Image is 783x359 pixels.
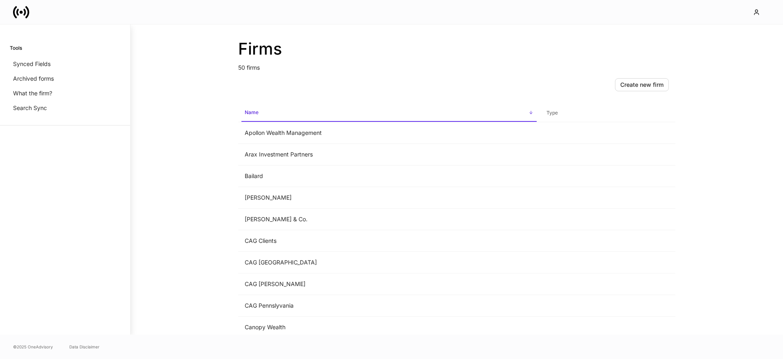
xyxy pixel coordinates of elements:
[238,295,540,317] td: CAG Pennslyvania
[245,108,259,116] h6: Name
[238,209,540,230] td: [PERSON_NAME] & Co.
[620,82,664,88] div: Create new firm
[615,78,669,91] button: Create new firm
[238,273,540,295] td: CAG [PERSON_NAME]
[546,109,558,117] h6: Type
[13,344,53,350] span: © 2025 OneAdvisory
[10,86,120,101] a: What the firm?
[238,144,540,165] td: Arax Investment Partners
[69,344,100,350] a: Data Disclaimer
[238,39,675,59] h2: Firms
[238,187,540,209] td: [PERSON_NAME]
[10,71,120,86] a: Archived forms
[13,104,47,112] p: Search Sync
[238,230,540,252] td: CAG Clients
[238,252,540,273] td: CAG [GEOGRAPHIC_DATA]
[10,101,120,115] a: Search Sync
[10,44,22,52] h6: Tools
[543,105,672,121] span: Type
[13,60,51,68] p: Synced Fields
[238,122,540,144] td: Apollon Wealth Management
[238,59,675,72] p: 50 firms
[238,165,540,187] td: Bailard
[241,104,537,122] span: Name
[238,317,540,338] td: Canopy Wealth
[13,75,54,83] p: Archived forms
[13,89,52,97] p: What the firm?
[10,57,120,71] a: Synced Fields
